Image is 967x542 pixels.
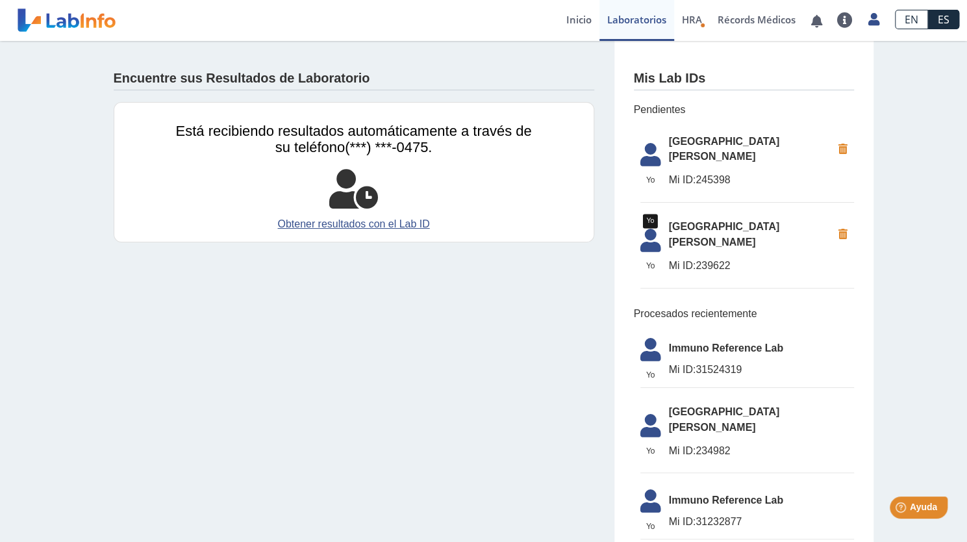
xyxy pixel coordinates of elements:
span: Mi ID: [669,516,696,527]
span: Yo [633,260,669,272]
span: Yo [633,174,669,186]
span: Mi ID: [669,364,696,375]
div: Yo [642,214,658,229]
span: Immuno Reference Lab [669,341,854,356]
span: 239622 [669,258,832,274]
a: Obtener resultados con el Lab ID [176,216,532,232]
span: HRA [682,13,702,26]
span: [GEOGRAPHIC_DATA][PERSON_NAME] [669,134,832,165]
span: 31524319 [669,362,854,378]
span: Mi ID: [669,260,696,271]
span: Immuno Reference Lab [669,493,854,508]
h4: Encuentre sus Resultados de Laboratorio [114,71,370,86]
h4: Mis Lab IDs [634,71,706,86]
span: Pendientes [634,102,854,118]
span: Yo [633,521,669,532]
span: Procesados recientemente [634,306,854,322]
span: [GEOGRAPHIC_DATA][PERSON_NAME] [669,404,854,435]
a: ES [928,10,959,29]
span: Yo [633,369,669,381]
span: Yo [633,445,669,457]
span: 31232877 [669,514,854,530]
span: Está recibiendo resultados automáticamente a través de su teléfono [176,123,532,155]
a: EN [895,10,928,29]
span: 234982 [669,443,854,459]
span: Mi ID: [669,174,696,185]
iframe: Help widget launcher [851,491,953,528]
span: [GEOGRAPHIC_DATA][PERSON_NAME] [669,219,832,250]
span: Mi ID: [669,445,696,456]
span: 245398 [669,172,832,188]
